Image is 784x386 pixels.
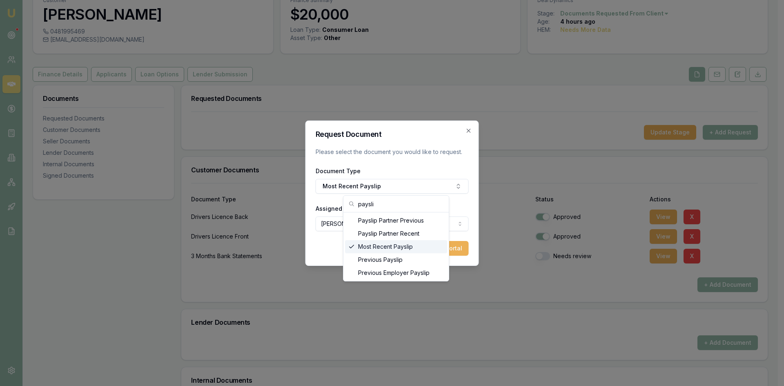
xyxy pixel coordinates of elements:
[343,212,449,281] div: Search...
[316,148,469,156] p: Please select the document you would like to request.
[316,205,361,212] label: Assigned Client
[345,227,447,240] div: Payslip Partner Recent
[345,253,447,266] div: Previous Payslip
[345,266,447,279] div: Previous Employer Payslip
[345,214,447,227] div: Payslip Partner Previous
[345,240,447,253] div: Most Recent Payslip
[316,131,469,138] h2: Request Document
[358,196,444,212] input: Search...
[316,167,361,174] label: Document Type
[316,179,469,194] button: Most Recent Payslip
